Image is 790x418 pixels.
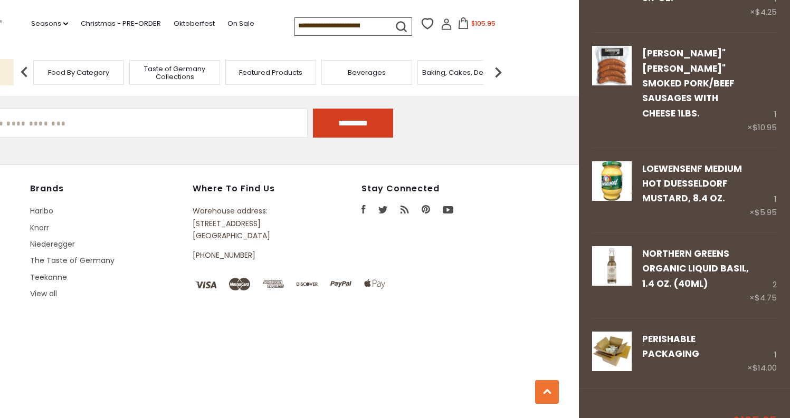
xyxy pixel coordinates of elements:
h4: Stay Connected [361,183,501,194]
a: PERISHABLE Packaging [592,332,632,375]
h4: Where to find us [193,183,313,194]
a: PERISHABLE Packaging [642,333,699,360]
span: $10.95 [753,122,777,133]
a: Taste of Germany Collections [132,65,217,81]
span: $14.00 [753,362,777,373]
div: 1 × [747,46,777,134]
a: Northern Greens Organic Liquid Basil Bottle [592,246,632,305]
img: PERISHABLE Packaging [592,332,632,371]
a: On Sale [227,18,254,30]
a: View all [30,288,57,299]
span: $105.95 [471,19,496,28]
button: $105.95 [454,17,499,33]
span: $4.75 [755,292,777,303]
div: 2 × [749,246,777,305]
a: Featured Products [239,69,302,76]
a: Beverages [348,69,386,76]
p: [PHONE_NUMBER] [193,249,313,261]
a: [PERSON_NAME]"[PERSON_NAME]" Smoked Pork/Beef Sausages with Cheese 1lbs. [642,47,735,119]
img: Binkert's"Käse Krainer" Smoked Pork/Beef Sausages with Cheese 1lbs. [592,46,632,85]
span: $4.25 [755,6,777,17]
div: 1 × [749,161,777,220]
a: Haribo [30,206,53,216]
p: Warehouse address: [STREET_ADDRESS] [GEOGRAPHIC_DATA] [193,205,313,242]
h4: Brands [30,183,182,194]
img: Northern Greens Organic Liquid Basil Bottle [592,246,632,286]
img: previous arrow [14,62,35,83]
a: Oktoberfest [174,18,215,30]
a: Lowensenf Medium Mustard [592,161,632,220]
img: Lowensenf Medium Mustard [592,161,632,201]
a: Binkert's"Käse Krainer" Smoked Pork/Beef Sausages with Cheese 1lbs. [592,46,632,134]
a: Christmas - PRE-ORDER [81,18,161,30]
a: Baking, Cakes, Desserts [422,69,504,76]
img: next arrow [488,62,509,83]
a: Northern Greens Organic Liquid Basil, 1.4 oz. (40ml) [642,247,749,290]
a: Loewensenf Medium Hot Duesseldorf Mustard, 8.4 oz. [642,162,742,205]
div: 1 × [747,332,777,375]
a: Food By Category [48,69,109,76]
a: Knorr [30,222,49,233]
a: Teekanne [30,272,67,283]
a: Seasons [31,18,68,30]
a: The Taste of Germany [30,255,115,266]
a: Niederegger [30,239,75,249]
span: $5.95 [755,207,777,218]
